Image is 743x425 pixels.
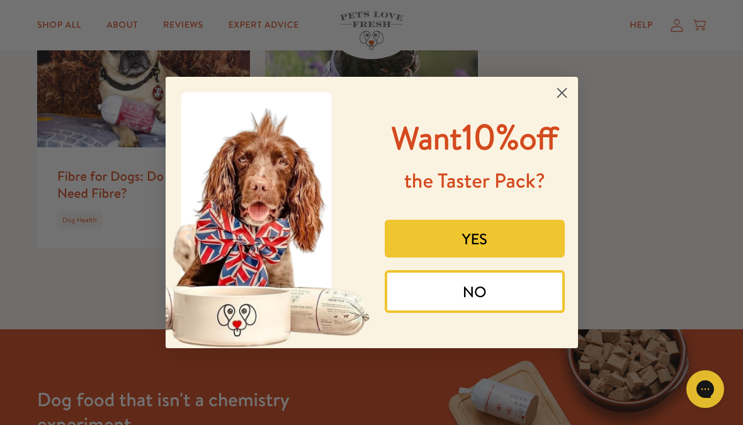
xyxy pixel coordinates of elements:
button: NO [385,270,565,313]
span: off [519,116,558,160]
span: Want [392,116,462,160]
button: YES [385,220,565,258]
span: the Taster Pack? [404,167,545,195]
span: 10% [392,112,559,161]
img: 8afefe80-1ef6-417a-b86b-9520c2248d41.jpeg [166,77,372,348]
button: Close dialog [551,82,573,104]
iframe: Gorgias live chat messenger [680,366,730,412]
